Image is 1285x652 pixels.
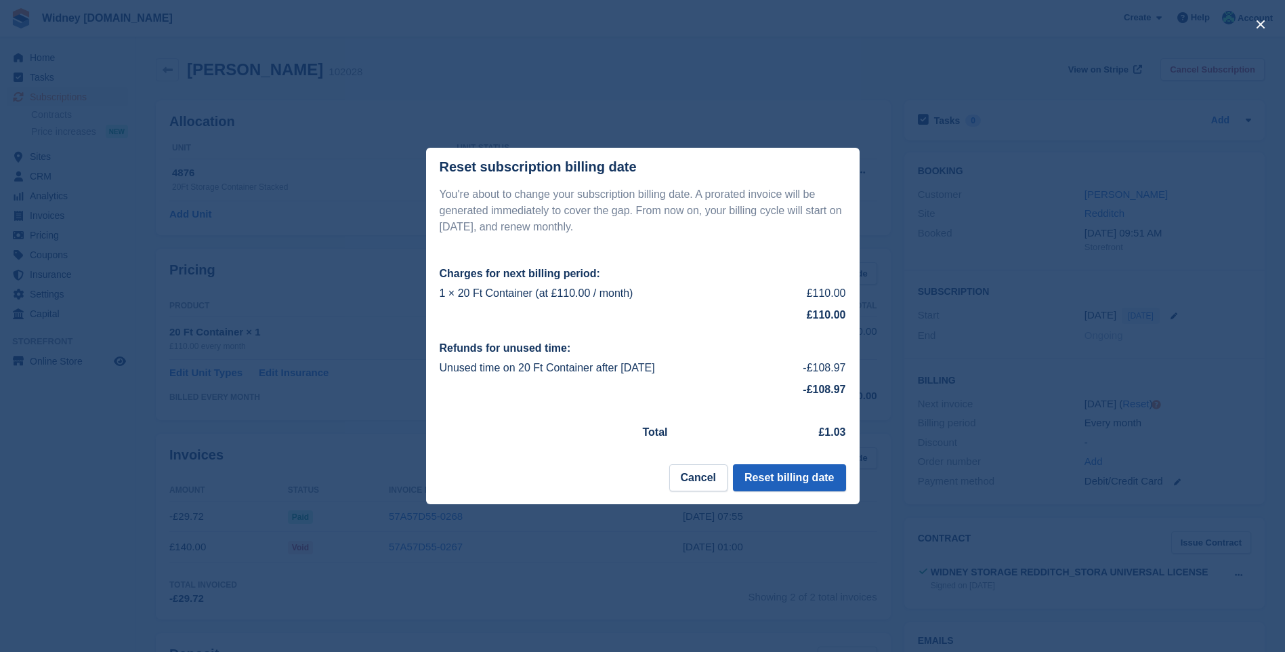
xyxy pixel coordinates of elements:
h2: Refunds for unused time: [440,342,846,354]
button: close [1250,14,1271,35]
strong: £1.03 [818,426,845,438]
td: 1 × 20 Ft Container (at £110.00 / month) [440,283,778,304]
strong: Total [643,426,668,438]
h2: Charges for next billing period: [440,268,846,280]
strong: £110.00 [807,309,846,321]
td: Unused time on 20 Ft Container after [DATE] [440,357,779,379]
strong: -£108.97 [803,384,845,395]
button: Cancel [669,464,728,491]
div: Reset subscription billing date [440,159,637,175]
td: -£108.97 [778,357,845,379]
button: Reset billing date [733,464,845,491]
p: You're about to change your subscription billing date. A prorated invoice will be generated immed... [440,186,846,235]
td: £110.00 [778,283,846,304]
